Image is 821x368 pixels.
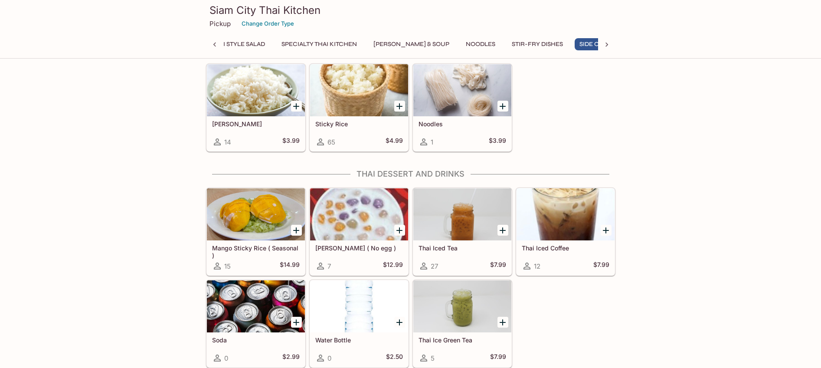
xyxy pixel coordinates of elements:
button: Add Water Bottle [394,317,405,328]
h5: $3.99 [282,137,300,147]
a: Soda0$2.99 [206,280,305,368]
p: Pickup [209,20,231,28]
div: Thai Ice Green Tea [413,280,511,332]
button: Add Thai Ice Green Tea [497,317,508,328]
h5: Thai Iced Coffee [522,244,609,252]
h4: Thai Dessert and Drinks [206,169,615,179]
button: Change Order Type [238,17,298,30]
button: Add Noodles [497,101,508,112]
button: Add Thai Iced Tea [497,225,508,236]
button: Add Mango Sticky Rice ( Seasonal ) [291,225,302,236]
div: Sticky Rice [310,64,408,116]
h5: $7.99 [490,353,506,363]
span: 15 [224,262,231,270]
div: Thai Iced Coffee [517,188,615,240]
button: Stir-Fry Dishes [507,38,568,50]
a: [PERSON_NAME]14$3.99 [206,64,305,151]
h5: $3.99 [489,137,506,147]
h5: Noodles [419,120,506,128]
h5: Thai Iced Tea [419,244,506,252]
h5: [PERSON_NAME] [212,120,300,128]
a: Noodles1$3.99 [413,64,512,151]
a: Thai Iced Coffee12$7.99 [516,188,615,276]
a: Thai Iced Tea27$7.99 [413,188,512,276]
a: Water Bottle0$2.50 [310,280,409,368]
div: Mango Sticky Rice ( Seasonal ) [207,188,305,240]
h5: Sticky Rice [315,120,403,128]
span: 7 [327,262,331,270]
button: Add Sticky Rice [394,101,405,112]
a: [PERSON_NAME] ( No egg )7$12.99 [310,188,409,276]
div: Noodles [413,64,511,116]
button: Add Soda [291,317,302,328]
h5: $7.99 [490,261,506,271]
h5: Thai Ice Green Tea [419,336,506,344]
button: Add Bua Loy ( No egg ) [394,225,405,236]
div: Bua Loy ( No egg ) [310,188,408,240]
span: 12 [534,262,540,270]
button: Specialty Thai Kitchen [277,38,362,50]
a: Thai Ice Green Tea5$7.99 [413,280,512,368]
a: Sticky Rice65$4.99 [310,64,409,151]
span: 65 [327,138,335,146]
h5: Soda [212,336,300,344]
span: 27 [431,262,438,270]
button: Noodles [461,38,500,50]
h5: $2.99 [282,353,300,363]
h5: $4.99 [386,137,403,147]
span: 0 [224,354,228,362]
a: Mango Sticky Rice ( Seasonal )15$14.99 [206,188,305,276]
div: Water Bottle [310,280,408,332]
h5: [PERSON_NAME] ( No egg ) [315,244,403,252]
span: 5 [431,354,435,362]
div: Thai Iced Tea [413,188,511,240]
h5: $7.99 [593,261,609,271]
span: 14 [224,138,231,146]
button: [PERSON_NAME] & Soup [369,38,454,50]
button: Add Jasmine Rice [291,101,302,112]
button: Side Orders [575,38,624,50]
span: 1 [431,138,433,146]
h5: $12.99 [383,261,403,271]
button: Thai Style Salad [206,38,270,50]
div: Jasmine Rice [207,64,305,116]
div: Soda [207,280,305,332]
button: Add Thai Iced Coffee [601,225,612,236]
h5: Water Bottle [315,336,403,344]
h3: Siam City Thai Kitchen [209,3,612,17]
h5: $14.99 [280,261,300,271]
h5: $2.50 [386,353,403,363]
span: 0 [327,354,331,362]
h5: Mango Sticky Rice ( Seasonal ) [212,244,300,259]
